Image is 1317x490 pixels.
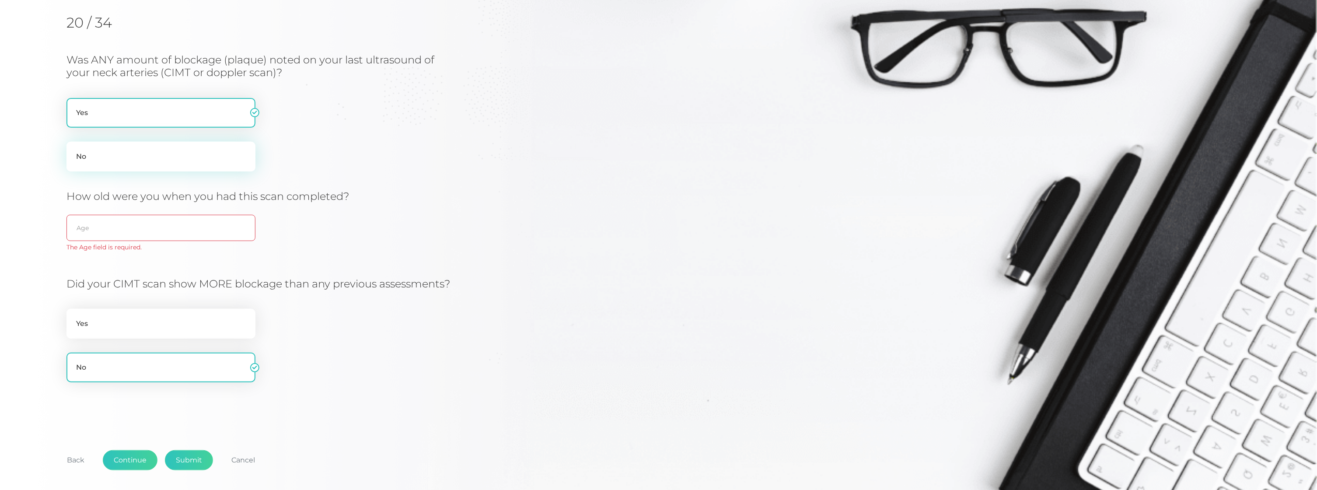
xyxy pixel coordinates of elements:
h3: Did your CIMT scan show MORE blockage than any previous assessments? [66,278,451,290]
h3: Was ANY amount of blockage (plaque) noted on your last ultrasound of your neck arteries (CIMT or ... [66,54,451,79]
button: Submit [165,450,213,470]
button: Back [56,450,95,470]
input: 18 - 90 [66,215,255,241]
h2: 20 / 34 [66,14,156,31]
button: Continue [103,450,157,470]
label: No [66,142,255,171]
label: Yes [66,98,255,128]
div: The Age field is required. [66,243,255,252]
label: No [66,353,255,382]
h3: How old were you when you had this scan completed? [66,190,451,203]
button: Cancel [220,450,266,470]
label: Yes [66,309,255,339]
